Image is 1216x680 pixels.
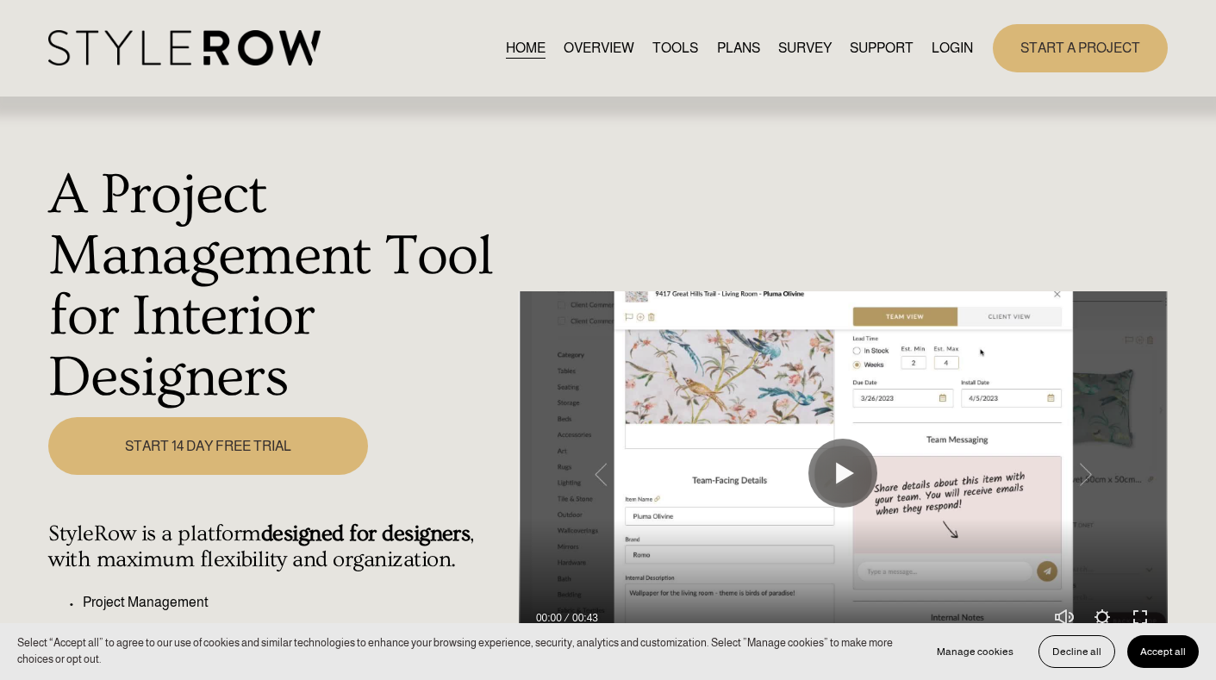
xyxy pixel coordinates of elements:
[717,36,760,59] a: PLANS
[1052,646,1101,658] span: Decline all
[1140,646,1186,658] span: Accept all
[850,38,914,59] span: SUPPORT
[566,609,602,627] div: Duration
[506,36,546,59] a: HOME
[1127,635,1199,668] button: Accept all
[924,635,1026,668] button: Manage cookies
[778,36,832,59] a: SURVEY
[850,36,914,59] a: folder dropdown
[48,521,508,573] h4: StyleRow is a platform , with maximum flexibility and organization.
[48,417,368,475] a: START 14 DAY FREE TRIAL
[564,36,634,59] a: OVERVIEW
[1038,635,1115,668] button: Decline all
[17,635,907,668] p: Select “Accept all” to agree to our use of cookies and similar technologies to enhance your brows...
[652,36,698,59] a: TOOLS
[83,592,508,613] p: Project Management
[48,165,508,408] h1: A Project Management Tool for Interior Designers
[83,620,508,640] p: Budgeting and Invoicing
[937,646,1013,658] span: Manage cookies
[261,521,471,546] strong: designed for designers
[808,439,877,508] button: Play
[536,609,566,627] div: Current time
[48,30,320,66] img: StyleRow
[993,24,1168,72] a: START A PROJECT
[932,36,973,59] a: LOGIN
